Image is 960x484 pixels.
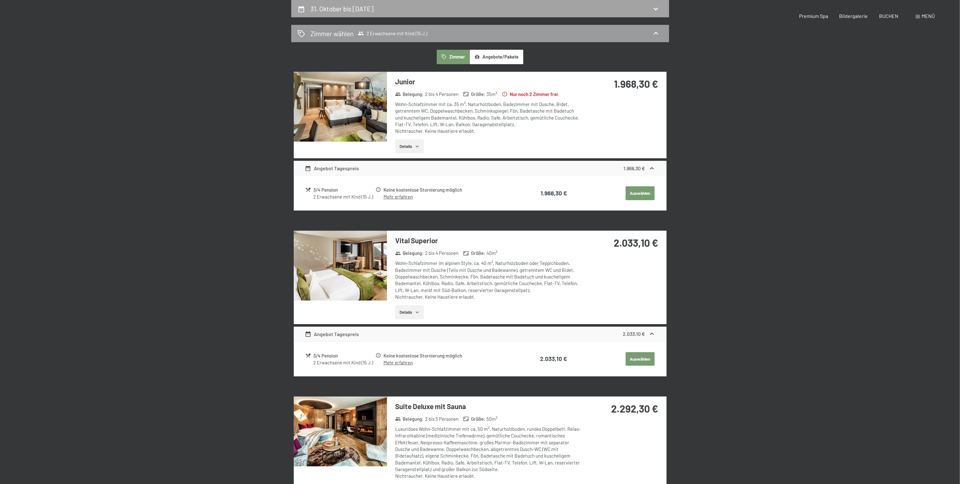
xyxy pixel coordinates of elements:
[294,327,667,342] div: Angebot Tagespreis2.033,10 €
[395,402,582,411] h3: Suite Deluxe mit Sauna
[395,77,582,87] h3: Junior
[395,91,424,98] strong: Belegung :
[395,250,424,256] strong: Belegung :
[395,260,582,300] div: Wohn-Schlafzimmer im alpinen Style, ca. 40 m², Naturholzboden oder Teppichboden, Badezimmer mit D...
[463,416,485,422] strong: Größe :
[470,50,523,64] button: Angebote/Pakete
[395,305,424,319] button: Details
[626,352,655,366] button: Auswählen
[623,165,645,171] strong: 1.968,30 €
[922,13,935,19] span: Menü
[395,416,424,422] strong: Belegung :
[313,186,375,194] div: 3/4 Pension
[383,360,413,365] a: Mehr erfahren
[614,78,658,90] strong: 1.968,30 €
[294,231,387,301] img: mss_renderimg.php
[313,194,375,200] div: 2 Erwachsene mit Kind (15 J.)
[623,331,645,337] strong: 2.033,10 €
[626,186,655,200] button: Auswählen
[486,91,497,98] span: 35 m²
[383,194,413,200] a: Mehr erfahren
[486,250,497,256] span: 40 m²
[294,161,667,176] div: Angebot Tagespreis1.968,30 €
[611,402,658,414] strong: 2.292,30 €
[614,237,658,249] strong: 2.033,10 €
[294,397,387,466] img: mss_renderimg.php
[395,426,582,479] div: Luxuriöses Wohn-Schlafzimmer mit ca. 50 m², Naturholzboden, rundes Doppelbett, Relax-Infrarotkabi...
[383,352,514,359] div: Keine kostenlose Stornierung möglich
[310,29,354,38] h2: Zimmer wählen
[395,101,582,134] div: Wohn-Schlafzimmer mit ca. 35 m², Naturholzboden, Badezimmer mit Dusche, Bidet, getrenntem WC, Dop...
[358,30,427,37] span: 2 Erwachsene mit Kind (15 J.)
[425,416,458,422] span: 2 bis 3 Personen
[313,352,375,359] div: 3/4 Pension
[463,250,485,256] strong: Größe :
[540,355,567,362] strong: 2.033,10 €
[463,91,485,98] strong: Größe :
[305,330,359,338] div: Angebot Tagespreis
[799,13,828,19] a: Premium Spa
[839,13,868,19] a: Bildergalerie
[395,139,424,153] button: Details
[502,91,559,98] strong: Nur noch 2 Zimmer frei.
[425,91,458,98] span: 2 bis 4 Personen
[395,236,582,245] h3: Vital Superior
[425,250,458,256] span: 2 bis 4 Personen
[879,13,898,19] a: BUCHEN
[310,5,373,13] h2: 31. Oktober bis [DATE]
[541,189,567,197] strong: 1.968,30 €
[437,50,469,64] button: Zimmer
[486,416,497,422] span: 50 m²
[305,165,359,172] div: Angebot Tagespreis
[383,186,514,194] div: Keine kostenlose Stornierung möglich
[294,72,387,142] img: mss_renderimg.php
[313,359,375,366] div: 2 Erwachsene mit Kind (15 J.)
